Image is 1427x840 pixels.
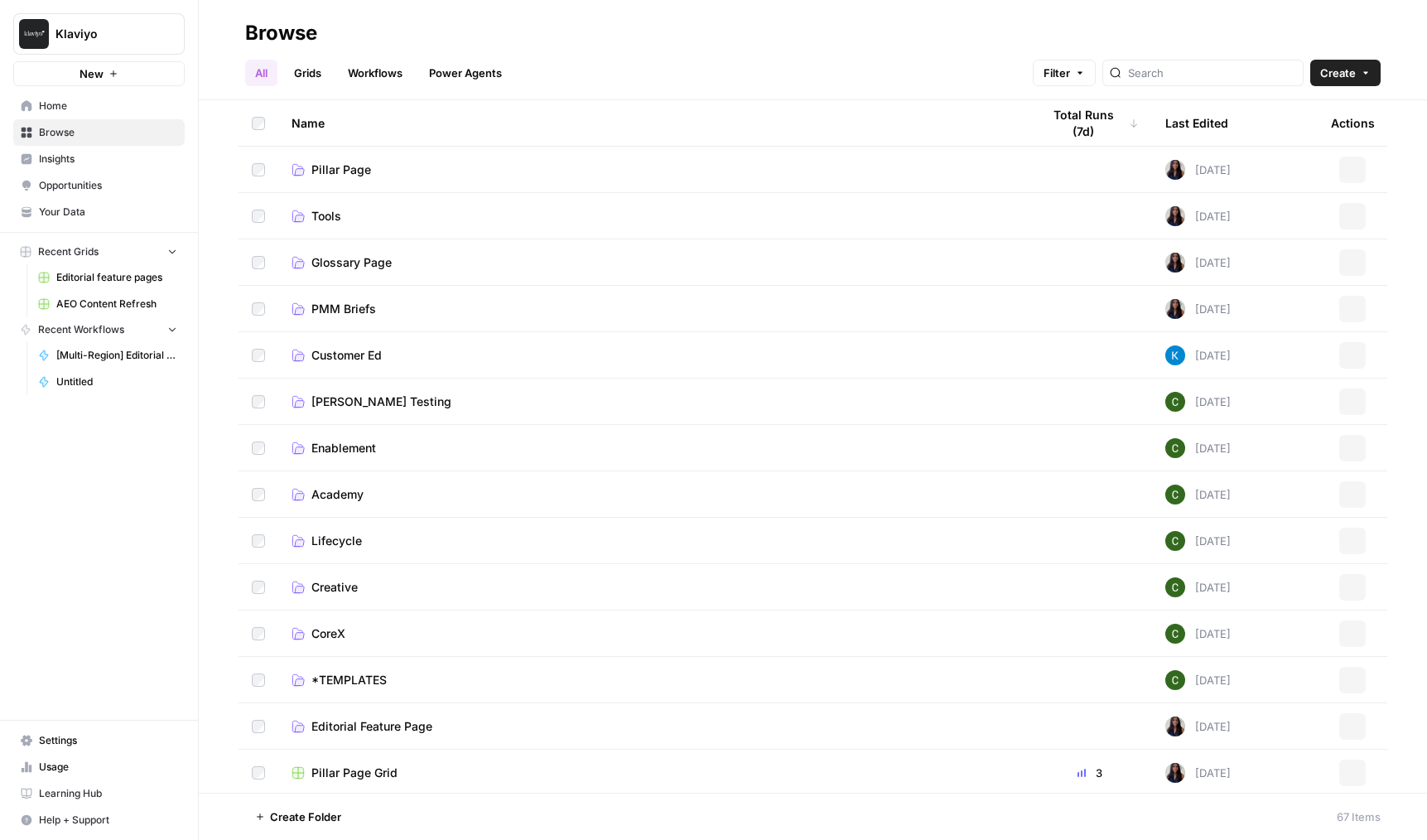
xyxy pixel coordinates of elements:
[292,765,1015,781] a: Pillar Page Grid
[292,533,1015,549] a: Lifecycle
[39,205,177,220] span: Your Data
[292,393,1015,410] a: [PERSON_NAME] Testing
[292,208,1015,224] a: Tools
[311,718,432,735] span: Editorial Feature Page
[292,718,1015,735] a: Editorial Feature Page
[13,172,185,199] a: Opportunities
[1165,160,1185,180] img: rox323kbkgutb4wcij4krxobkpon
[39,733,177,748] span: Settings
[38,244,99,259] span: Recent Grids
[245,804,351,830] button: Create Folder
[1310,60,1381,86] button: Create
[292,486,1015,503] a: Academy
[1128,65,1296,81] input: Search
[1165,206,1231,226] div: [DATE]
[1320,65,1356,81] span: Create
[311,486,364,503] span: Academy
[1041,765,1139,781] div: 3
[13,61,185,86] button: New
[1165,485,1185,504] img: 14qrvic887bnlg6dzgoj39zarp80
[1165,531,1185,551] img: 14qrvic887bnlg6dzgoj39zarp80
[292,100,1015,146] div: Name
[1165,253,1231,273] div: [DATE]
[13,317,185,342] button: Recent Workflows
[13,13,185,55] button: Workspace: Klaviyo
[245,20,317,46] div: Browse
[1165,299,1185,319] img: rox323kbkgutb4wcij4krxobkpon
[1165,531,1231,551] div: [DATE]
[1165,160,1231,180] div: [DATE]
[311,254,392,271] span: Glossary Page
[1165,624,1185,644] img: 14qrvic887bnlg6dzgoj39zarp80
[31,264,185,291] a: Editorial feature pages
[311,579,358,596] span: Creative
[292,347,1015,364] a: Customer Ed
[19,19,49,49] img: Klaviyo Logo
[311,301,376,317] span: PMM Briefs
[1165,438,1185,458] img: 14qrvic887bnlg6dzgoj39zarp80
[292,162,1015,178] a: Pillar Page
[245,60,277,86] a: All
[1165,485,1231,504] div: [DATE]
[1165,100,1228,146] div: Last Edited
[1165,717,1231,736] div: [DATE]
[311,625,345,642] span: CoreX
[56,297,177,311] span: AEO Content Refresh
[13,93,185,119] a: Home
[13,807,185,833] button: Help + Support
[311,765,398,781] span: Pillar Page Grid
[311,672,387,688] span: *TEMPLATES
[311,533,362,549] span: Lifecycle
[1165,345,1231,365] div: [DATE]
[419,60,512,86] a: Power Agents
[39,786,177,801] span: Learning Hub
[1165,392,1231,412] div: [DATE]
[13,239,185,264] button: Recent Grids
[1165,577,1231,597] div: [DATE]
[338,60,412,86] a: Workflows
[56,374,177,389] span: Untitled
[1165,253,1185,273] img: rox323kbkgutb4wcij4krxobkpon
[13,119,185,146] a: Browse
[1331,100,1375,146] div: Actions
[270,809,341,825] span: Create Folder
[13,754,185,780] a: Usage
[56,348,177,363] span: [Multi-Region] Editorial feature page
[31,369,185,395] a: Untitled
[311,347,382,364] span: Customer Ed
[39,99,177,113] span: Home
[39,178,177,193] span: Opportunities
[1165,763,1231,783] div: [DATE]
[1165,206,1185,226] img: rox323kbkgutb4wcij4krxobkpon
[1165,577,1185,597] img: 14qrvic887bnlg6dzgoj39zarp80
[1044,65,1070,81] span: Filter
[13,727,185,754] a: Settings
[292,625,1015,642] a: CoreX
[39,760,177,775] span: Usage
[311,393,451,410] span: [PERSON_NAME] Testing
[56,270,177,285] span: Editorial feature pages
[284,60,331,86] a: Grids
[39,152,177,167] span: Insights
[1165,438,1231,458] div: [DATE]
[1165,345,1185,365] img: zdhmu8j9dpt46ofesn2i0ad6n35e
[1165,670,1185,690] img: 14qrvic887bnlg6dzgoj39zarp80
[55,26,156,42] span: Klaviyo
[39,813,177,828] span: Help + Support
[311,440,376,456] span: Enablement
[292,440,1015,456] a: Enablement
[1165,717,1185,736] img: rox323kbkgutb4wcij4krxobkpon
[31,342,185,369] a: [Multi-Region] Editorial feature page
[13,146,185,172] a: Insights
[1165,299,1231,319] div: [DATE]
[292,579,1015,596] a: Creative
[31,291,185,317] a: AEO Content Refresh
[292,254,1015,271] a: Glossary Page
[311,208,341,224] span: Tools
[292,672,1015,688] a: *TEMPLATES
[1041,100,1139,146] div: Total Runs (7d)
[13,199,185,225] a: Your Data
[1165,763,1185,783] img: rox323kbkgutb4wcij4krxobkpon
[1165,670,1231,690] div: [DATE]
[80,65,104,82] span: New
